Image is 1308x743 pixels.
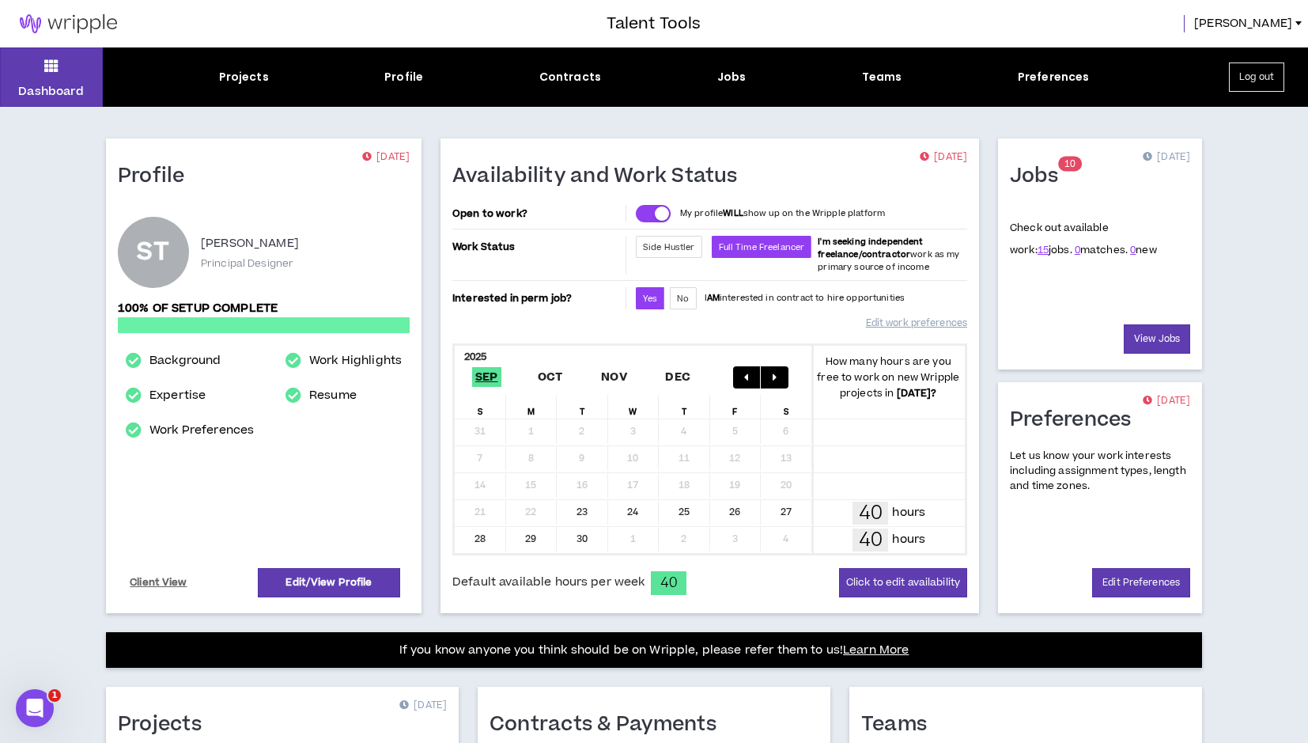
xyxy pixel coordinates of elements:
a: Resume [309,386,357,405]
div: M [506,395,558,419]
span: new [1130,243,1157,257]
p: Check out available work: [1010,221,1157,257]
div: T [659,395,710,419]
span: Default available hours per week [452,574,645,591]
p: [PERSON_NAME] [201,234,299,253]
span: 1 [1064,157,1070,171]
div: Preferences [1018,69,1090,85]
h1: Contracts & Payments [490,712,728,737]
a: Edit Preferences [1092,568,1190,597]
span: Side Hustler [643,241,695,253]
div: S [761,395,812,419]
p: How many hours are you free to work on new Wripple projects in [812,354,966,401]
p: Work Status [452,236,622,258]
h3: Talent Tools [607,12,701,36]
span: work as my primary source of income [818,236,959,273]
h1: Profile [118,164,197,189]
a: Edit/View Profile [258,568,400,597]
p: 100% of setup complete [118,300,410,317]
p: [DATE] [1143,393,1190,409]
p: Principal Designer [201,256,293,271]
p: If you know anyone you think should be on Wripple, please refer them to us! [399,641,909,660]
a: Client View [127,569,190,597]
div: T [557,395,608,419]
a: 0 [1130,243,1136,257]
p: I interested in contract to hire opportunities [705,292,905,305]
b: [DATE] ? [897,386,937,400]
span: Sep [472,367,501,387]
span: jobs. [1038,243,1072,257]
h1: Availability and Work Status [452,164,750,189]
a: Edit work preferences [866,309,967,337]
p: Dashboard [18,83,84,100]
p: [DATE] [362,150,410,165]
span: No [677,293,689,305]
b: I'm seeking independent freelance/contractor [818,236,923,260]
a: View Jobs [1124,324,1190,354]
p: hours [892,504,925,521]
span: matches. [1075,243,1128,257]
button: Click to edit availability [839,568,967,597]
p: Let us know your work interests including assignment types, length and time zones. [1010,449,1190,495]
a: Work Highlights [309,351,402,370]
a: Work Preferences [149,421,254,440]
div: Profile [384,69,423,85]
p: [DATE] [920,150,967,165]
span: 1 [48,689,61,702]
div: Shedrick T. [118,217,189,288]
p: [DATE] [399,698,447,714]
iframe: Intercom live chat [16,689,54,727]
sup: 10 [1058,157,1082,172]
h1: Jobs [1010,164,1070,189]
div: F [710,395,762,419]
div: Contracts [539,69,601,85]
strong: WILL [723,207,743,219]
button: Log out [1229,63,1284,92]
h1: Teams [861,712,939,737]
span: [PERSON_NAME] [1194,15,1292,32]
div: Teams [862,69,902,85]
p: [DATE] [1143,150,1190,165]
p: hours [892,531,925,548]
p: Open to work? [452,207,622,220]
a: 15 [1038,243,1049,257]
div: ST [137,241,169,264]
a: Background [149,351,221,370]
h1: Projects [118,712,214,737]
b: 2025 [464,350,487,364]
a: Learn More [843,642,909,658]
span: Oct [535,367,566,387]
p: Interested in perm job? [452,287,622,309]
a: Expertise [149,386,206,405]
div: S [455,395,506,419]
strong: AM [707,292,720,304]
span: Nov [598,367,630,387]
h1: Preferences [1010,408,1144,433]
span: 0 [1070,157,1076,171]
span: Yes [643,293,657,305]
div: Jobs [717,69,747,85]
div: W [608,395,660,419]
div: Projects [219,69,269,85]
p: My profile show up on the Wripple platform [680,207,885,220]
a: 0 [1075,243,1080,257]
span: Dec [662,367,694,387]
